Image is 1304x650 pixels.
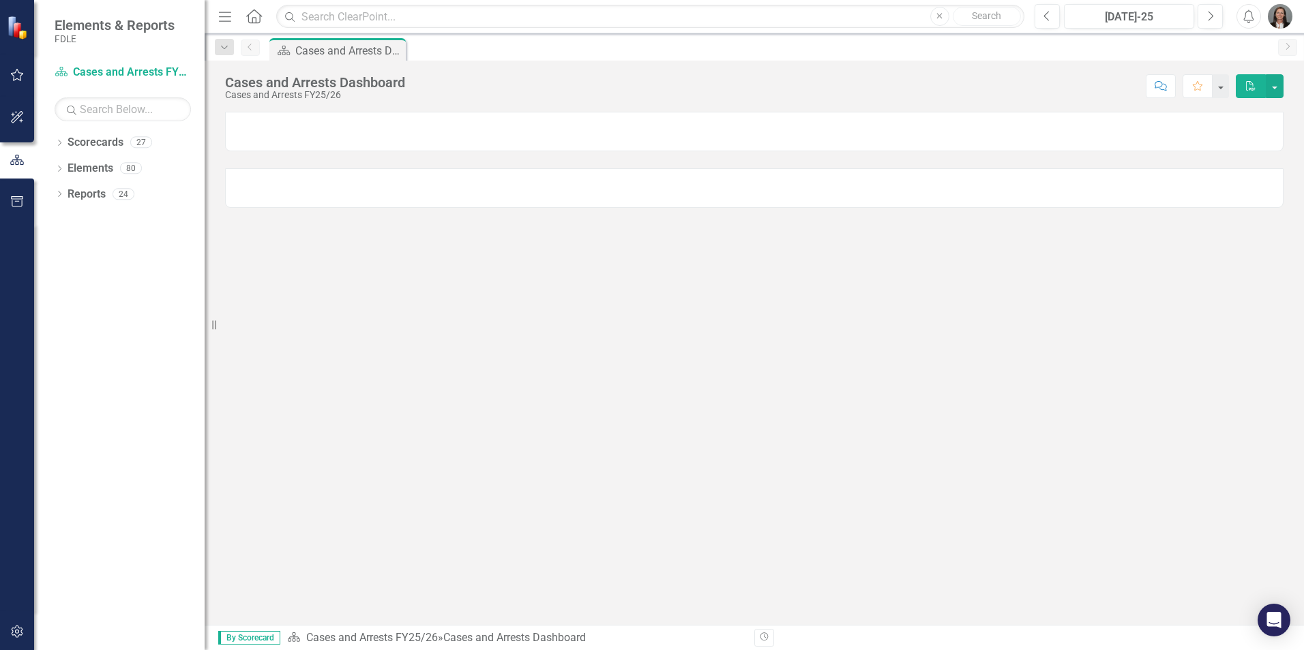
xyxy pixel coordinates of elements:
a: Cases and Arrests FY25/26 [55,65,191,80]
a: Cases and Arrests FY25/26 [306,631,438,644]
div: 24 [113,188,134,200]
div: [DATE]-25 [1069,9,1189,25]
button: [DATE]-25 [1064,4,1194,29]
div: 80 [120,163,142,174]
img: ClearPoint Strategy [7,16,31,40]
a: Scorecards [68,135,123,151]
a: Elements [68,161,113,176]
span: Search [972,10,1001,21]
button: Search [953,7,1021,26]
div: Open Intercom Messenger [1258,604,1290,636]
div: 27 [130,137,152,149]
img: Barrett Espino [1268,4,1292,29]
div: Cases and Arrests Dashboard [295,42,402,59]
span: Elements & Reports [55,17,175,33]
div: » [287,630,744,646]
div: Cases and Arrests FY25/26 [225,90,405,100]
div: Cases and Arrests Dashboard [225,75,405,90]
input: Search ClearPoint... [276,5,1024,29]
a: Reports [68,187,106,202]
div: Cases and Arrests Dashboard [443,631,586,644]
small: FDLE [55,33,175,44]
input: Search Below... [55,97,191,121]
span: By Scorecard [218,631,280,645]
